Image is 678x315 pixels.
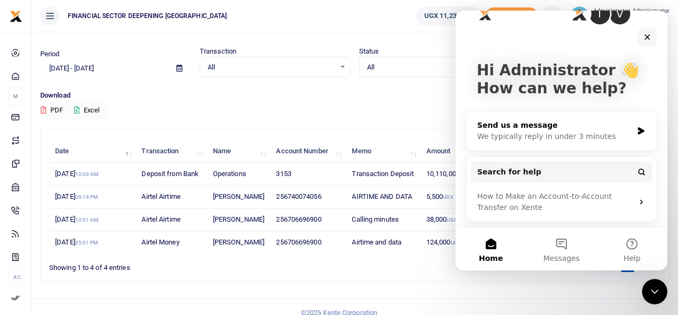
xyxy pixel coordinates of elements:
div: Close [182,17,201,36]
span: [DATE] [55,238,98,246]
span: Operations [213,170,246,178]
span: AIRTIME AND DATA [352,192,412,200]
span: Help [168,244,185,251]
label: Status [359,46,379,57]
th: Amount: activate to sort column ascending [421,140,479,163]
li: Wallet ballance [412,6,485,25]
button: Help [141,217,212,260]
span: 10,110,000 [426,170,470,178]
button: Excel [65,101,109,119]
small: 10:09 AM [75,171,99,177]
small: 10:31 AM [75,217,99,223]
iframe: Intercom live chat [456,11,667,270]
div: We typically reply in under 3 minutes [22,120,177,132]
button: PDF [40,101,64,119]
span: Messages [88,244,124,251]
span: Search for help [22,156,86,167]
input: select period [40,59,168,77]
div: Send us a messageWe typically reply in under 3 minutes [11,100,201,141]
small: UGX [447,217,457,223]
span: Airtel Airtime [141,215,180,223]
small: 09:19 PM [75,194,99,200]
span: 3153 [276,170,291,178]
small: 05:01 PM [75,240,99,246]
span: 256740074056 [276,192,321,200]
span: Deposit from Bank [141,170,199,178]
span: All [208,62,335,73]
span: [DATE] [55,215,99,223]
div: Send us a message [22,109,177,120]
p: How can we help? [21,69,191,87]
p: Hi Administrator 👋 [21,51,191,69]
div: How to Make an Account-to-Account Transfer on Xente [15,176,197,207]
li: M [8,87,23,105]
img: profile-user [570,6,589,25]
span: Calling minutes [352,215,399,223]
span: 256706696900 [276,215,321,223]
iframe: Intercom live chat [642,279,667,304]
th: Transaction: activate to sort column ascending [136,140,207,163]
th: Memo: activate to sort column ascending [346,140,420,163]
span: [DATE] [55,192,98,200]
span: 124,000 [426,238,461,246]
span: Airtime and data [352,238,402,246]
th: Name: activate to sort column ascending [207,140,271,163]
span: Add money [485,7,538,25]
span: UGX 11,234,829 [424,11,473,21]
span: Airtel Money [141,238,179,246]
label: Transaction [200,46,236,57]
div: Showing 1 to 4 of 4 entries [49,256,300,273]
img: logo-small [10,10,22,23]
span: [PERSON_NAME] [213,238,264,246]
li: Ac [8,268,23,286]
small: UGX [451,240,461,246]
span: Home [23,244,47,251]
a: logo-small logo-large logo-large [10,12,22,20]
span: [PERSON_NAME] [213,192,264,200]
a: profile-user Administrator Administrator Operations [570,6,670,25]
span: 5,500 [426,192,453,200]
span: [DATE] [55,170,99,178]
p: Download [40,90,670,101]
small: UGX [443,194,453,200]
span: Airtel Airtime [141,192,180,200]
span: Transaction Deposit [352,170,414,178]
button: Messages [70,217,141,260]
button: Search for help [15,151,197,172]
li: Toup your wallet [485,7,538,25]
th: Date: activate to sort column descending [49,140,136,163]
span: 256706696900 [276,238,321,246]
label: Period [40,49,60,59]
th: Account Number: activate to sort column ascending [270,140,346,163]
a: UGX 11,234,829 [416,6,481,25]
span: [PERSON_NAME] [213,215,264,223]
div: How to Make an Account-to-Account Transfer on Xente [22,180,177,203]
small: Administrator Administrator [593,7,670,16]
span: All [367,62,495,73]
span: FINANCIAL SECTOR DEEPENING [GEOGRAPHIC_DATA] [64,11,231,21]
span: 38,000 [426,215,457,223]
